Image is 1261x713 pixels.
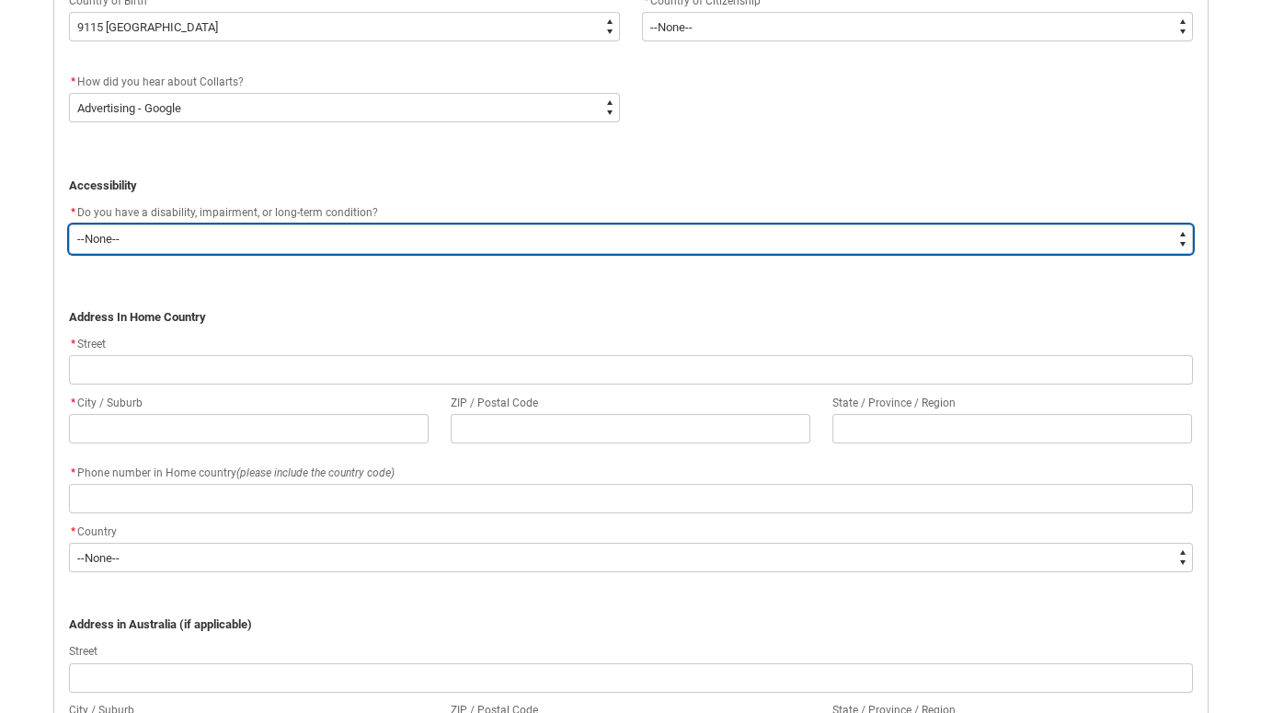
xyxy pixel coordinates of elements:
span: Country [77,525,117,538]
em: (please include the country code) [236,466,395,479]
span: State / Province / Region [832,397,956,409]
strong: Address in Australia (if applicable) [69,617,252,631]
span: Phone number in Home country [69,466,395,479]
span: Street [69,338,106,351]
span: Do you have a disability, impairment, or long-term condition? [77,206,378,219]
span: How did you hear about Collarts? [77,75,244,88]
abbr: required [71,397,75,409]
abbr: required [71,206,75,219]
abbr: required [71,338,75,351]
span: Street [69,645,97,658]
abbr: required [71,466,75,479]
span: ZIP / Postal Code [451,397,538,409]
abbr: required [71,75,75,88]
strong: Address In Home Country [69,310,206,324]
span: City / Suburb [69,397,143,409]
abbr: required [71,525,75,538]
strong: Accessibility [69,178,137,192]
